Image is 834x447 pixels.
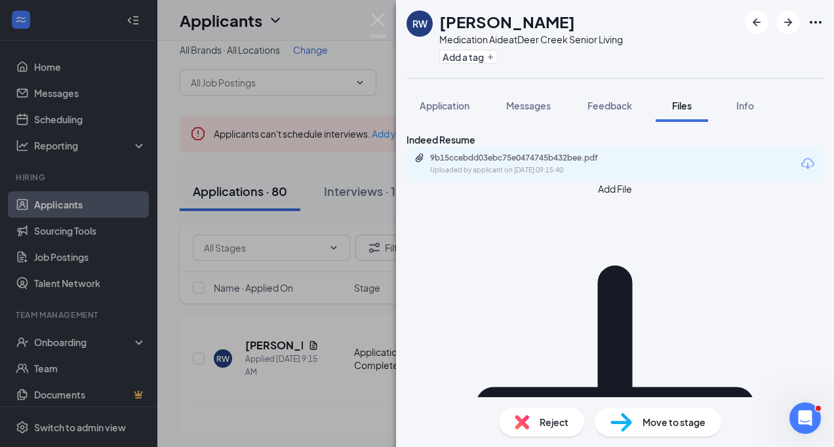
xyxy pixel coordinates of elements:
span: Messages [506,100,551,111]
div: 9b15ccebdd03ebc75e0474745b432bee.pdf [430,153,614,163]
div: Uploaded by applicant on [DATE] 09:15:40 [430,165,627,176]
span: Reject [540,415,568,429]
span: Application [420,100,469,111]
button: ArrowRight [776,10,800,34]
svg: ArrowRight [780,14,796,30]
span: Feedback [587,100,632,111]
div: Indeed Resume [407,132,824,147]
div: RW [412,17,427,30]
svg: Paperclip [414,153,425,163]
button: ArrowLeftNew [745,10,768,34]
svg: ArrowLeftNew [749,14,764,30]
svg: Ellipses [808,14,824,30]
span: Info [736,100,754,111]
div: Medication Aide at Deer Creek Senior Living [439,33,623,46]
h1: [PERSON_NAME] [439,10,575,33]
span: Files [672,100,692,111]
button: PlusAdd a tag [439,50,498,64]
iframe: Intercom live chat [789,402,821,434]
a: Paperclip9b15ccebdd03ebc75e0474745b432bee.pdfUploaded by applicant on [DATE] 09:15:40 [414,153,627,176]
span: Move to stage [643,415,705,429]
svg: Plus [486,53,494,61]
svg: Download [800,156,816,172]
